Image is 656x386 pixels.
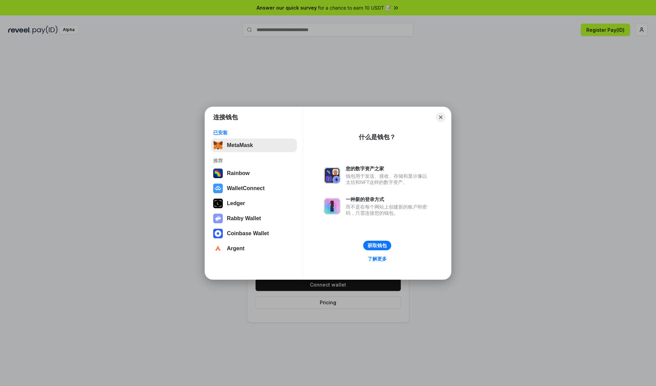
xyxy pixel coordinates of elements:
[211,197,297,210] button: Ledger
[363,241,391,250] button: 获取钱包
[436,112,446,122] button: Close
[346,196,430,202] div: 一种新的登录方式
[213,184,223,193] img: svg+xml,%3Csvg%20width%3D%2228%22%20height%3D%2228%22%20viewBox%3D%220%200%2028%2028%22%20fill%3D...
[213,158,295,164] div: 推荐
[324,167,340,184] img: svg+xml,%3Csvg%20xmlns%3D%22http%3A%2F%2Fwww.w3.org%2F2000%2Fsvg%22%20fill%3D%22none%22%20viewBox...
[227,185,265,191] div: WalletConnect
[211,182,297,195] button: WalletConnect
[211,242,297,255] button: Argent
[368,256,387,262] div: 了解更多
[213,169,223,178] img: svg+xml,%3Csvg%20width%3D%22120%22%20height%3D%22120%22%20viewBox%3D%220%200%20120%20120%22%20fil...
[211,167,297,180] button: Rainbow
[346,173,430,185] div: 钱包用于发送、接收、存储和显示像以太坊和NFT这样的数字资产。
[213,141,223,150] img: svg+xml,%3Csvg%20fill%3D%22none%22%20height%3D%2233%22%20viewBox%3D%220%200%2035%2033%22%20width%...
[211,138,297,152] button: MetaMask
[227,245,245,252] div: Argent
[227,215,261,222] div: Rabby Wallet
[227,170,250,176] div: Rainbow
[213,199,223,208] img: svg+xml,%3Csvg%20xmlns%3D%22http%3A%2F%2Fwww.w3.org%2F2000%2Fsvg%22%20width%3D%2228%22%20height%3...
[213,214,223,223] img: svg+xml,%3Csvg%20xmlns%3D%22http%3A%2F%2Fwww.w3.org%2F2000%2Fsvg%22%20fill%3D%22none%22%20viewBox...
[227,230,269,237] div: Coinbase Wallet
[211,227,297,240] button: Coinbase Wallet
[213,229,223,238] img: svg+xml,%3Csvg%20width%3D%2228%22%20height%3D%2228%22%20viewBox%3D%220%200%2028%2028%22%20fill%3D...
[364,254,391,263] a: 了解更多
[213,244,223,253] img: svg+xml,%3Csvg%20width%3D%2228%22%20height%3D%2228%22%20viewBox%3D%220%200%2028%2028%22%20fill%3D...
[346,165,430,172] div: 您的数字资产之家
[211,212,297,225] button: Rabby Wallet
[346,204,430,216] div: 而不是在每个网站上创建新的账户和密码，只需连接您的钱包。
[324,198,340,214] img: svg+xml,%3Csvg%20xmlns%3D%22http%3A%2F%2Fwww.w3.org%2F2000%2Fsvg%22%20fill%3D%22none%22%20viewBox...
[227,142,253,148] div: MetaMask
[227,200,245,207] div: Ledger
[213,113,238,121] h1: 连接钱包
[359,133,396,141] div: 什么是钱包？
[368,242,387,249] div: 获取钱包
[213,130,295,136] div: 已安装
